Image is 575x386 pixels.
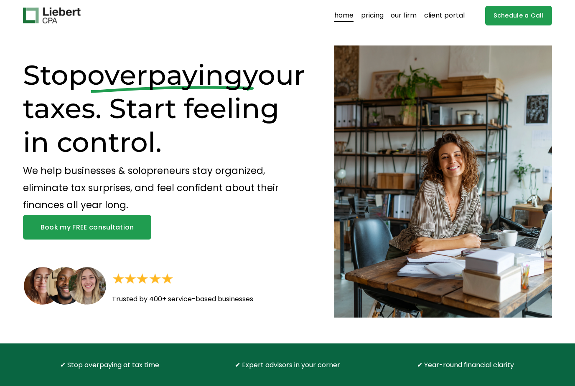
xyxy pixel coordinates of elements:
[45,359,174,371] p: ✔ Stop overpaying at tax time
[87,58,243,91] span: overpaying
[361,9,384,22] a: pricing
[334,9,354,22] a: home
[424,9,465,22] a: client portal
[223,359,352,371] p: ✔ Expert advisors in your corner
[23,58,307,159] h1: Stop your taxes. Start feeling in control.
[401,359,530,371] p: ✔ Year-round financial clarity
[23,8,81,23] img: Liebert CPA
[485,6,552,25] a: Schedule a Call
[391,9,417,22] a: our firm
[112,293,285,305] p: Trusted by 400+ service-based businesses
[23,215,151,239] a: Book my FREE consultation
[23,162,307,213] p: We help businesses & solopreneurs stay organized, eliminate tax surprises, and feel confident abo...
